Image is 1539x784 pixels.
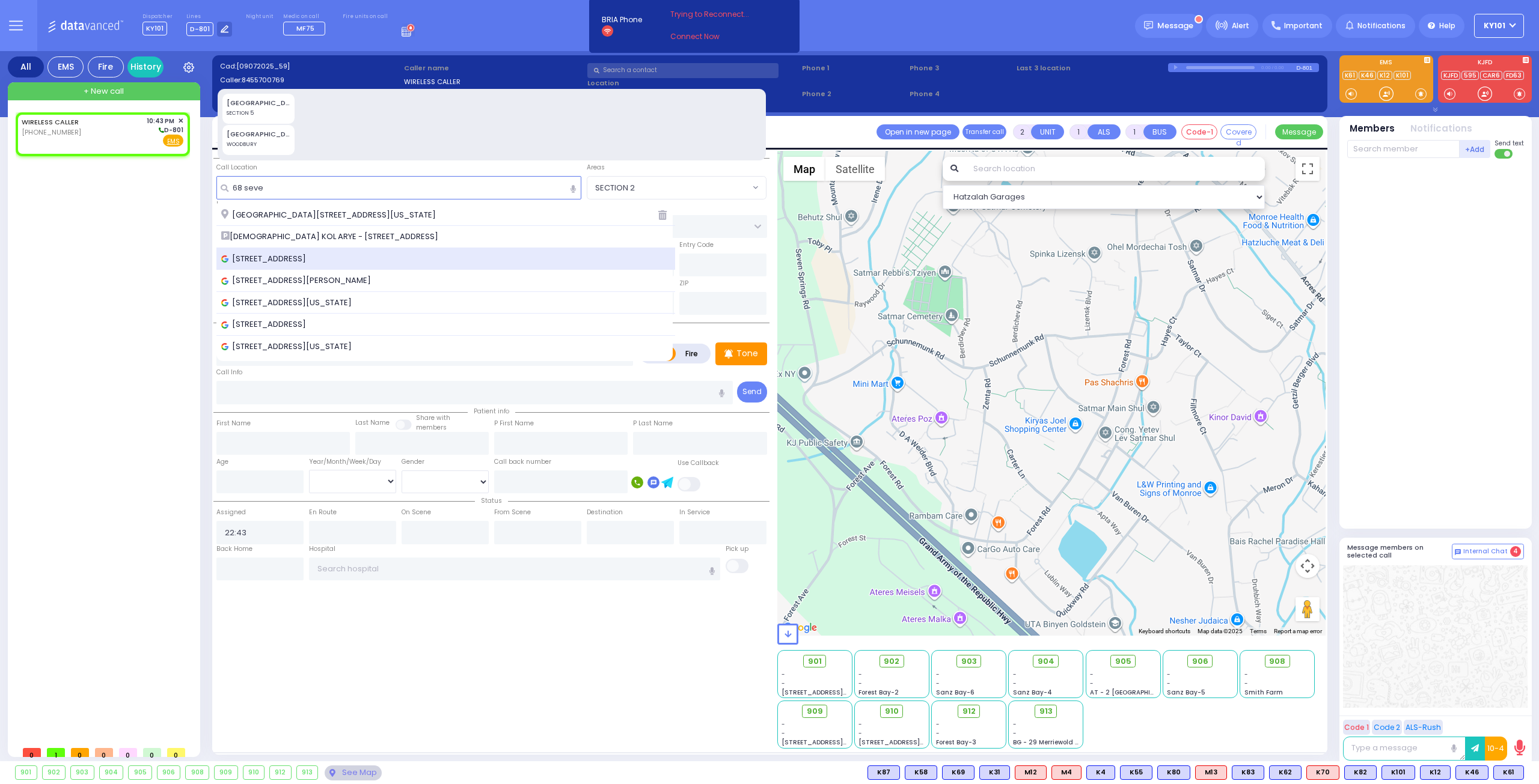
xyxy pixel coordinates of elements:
[242,75,284,85] span: 8455700769
[296,23,314,33] span: MF75
[158,766,180,779] div: 906
[867,765,900,780] div: BLS
[1357,20,1406,31] span: Notifications
[1296,157,1320,181] button: Toggle fullscreen view
[216,508,246,517] label: Assigned
[808,655,822,667] span: 901
[595,182,635,194] span: SECTION 2
[1455,549,1461,555] img: comment-alt.png
[157,126,183,135] span: D-801
[47,18,127,33] img: Logo
[1232,765,1264,780] div: BLS
[221,278,228,285] img: google_icon.svg
[325,765,381,780] div: See map
[127,56,164,77] a: History
[587,177,750,198] span: SECTION 2
[22,117,79,127] a: WIRELESS CALLER
[297,766,318,779] div: 913
[1306,765,1339,780] div: K70
[1455,765,1489,780] div: BLS
[587,63,779,78] input: Search a contact
[1474,14,1524,38] button: KY101
[47,748,65,757] span: 1
[1296,554,1320,578] button: Map camera controls
[236,61,290,71] span: [09072025_59]
[1143,124,1176,139] button: BUS
[43,766,66,779] div: 902
[936,688,974,697] span: Sanz Bay-6
[633,419,673,428] label: P Last Name
[736,347,758,360] p: Tone
[47,56,84,77] div: EMS
[1220,124,1256,139] button: Covered
[71,766,94,779] div: 903
[1013,729,1017,738] span: -
[1031,124,1064,139] button: UNIT
[942,765,974,780] div: K69
[858,729,862,738] span: -
[1438,59,1532,68] label: KJFD
[942,765,974,780] div: BLS
[782,720,785,729] span: -
[1115,655,1131,667] span: 905
[221,343,228,350] img: google_icon.svg
[679,279,688,288] label: ZIP
[309,508,337,517] label: En Route
[494,419,534,428] label: P First Name
[1347,544,1452,559] h5: Message members on selected call
[1269,655,1285,667] span: 908
[309,558,721,580] input: Search hospital
[910,63,1013,73] span: Phone 3
[221,255,228,263] img: google_icon.svg
[858,720,862,729] span: -
[355,418,390,428] label: Last Name
[1347,140,1460,158] input: Search member
[178,116,183,126] span: ✕
[1439,20,1455,31] span: Help
[1232,20,1249,31] span: Alert
[283,13,329,20] label: Medic on call
[884,655,899,667] span: 902
[216,544,252,554] label: Back Home
[678,458,719,468] label: Use Callback
[858,688,899,697] span: Forest Bay-2
[216,368,242,377] label: Call Info
[1013,720,1017,729] span: -
[1157,20,1193,32] span: Message
[1195,765,1227,780] div: ALS
[1495,148,1514,160] label: Turn off text
[1484,20,1505,31] span: KY101
[858,670,862,679] span: -
[962,705,976,717] span: 912
[1017,63,1168,73] label: Last 3 location
[71,748,89,757] span: 0
[1493,765,1524,780] div: BLS
[309,544,335,554] label: Hospital
[782,670,785,679] span: -
[936,679,940,688] span: -
[1306,765,1339,780] div: ALS
[670,31,765,42] a: Connect Now
[1090,688,1179,697] span: AT - 2 [GEOGRAPHIC_DATA]
[1377,71,1392,80] a: K12
[216,419,251,428] label: First Name
[220,61,400,71] label: Cad:
[867,765,900,780] div: K87
[186,766,209,779] div: 908
[216,163,257,172] label: Call Location
[1296,597,1320,621] button: Drag Pegman onto the map to open Street View
[1015,765,1047,780] div: ALS
[936,729,940,738] span: -
[270,766,291,779] div: 912
[88,56,124,77] div: Fire
[825,157,885,181] button: Show satellite imagery
[1485,737,1507,761] button: 10-4
[1463,547,1508,556] span: Internal Chat
[221,321,228,329] img: google_icon.svg
[1244,688,1283,697] span: Smith Farm
[1013,738,1080,747] span: BG - 29 Merriewold S.
[782,738,895,747] span: [STREET_ADDRESS][PERSON_NAME]
[1086,765,1115,780] div: BLS
[936,720,940,729] span: -
[962,124,1006,139] button: Transfer call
